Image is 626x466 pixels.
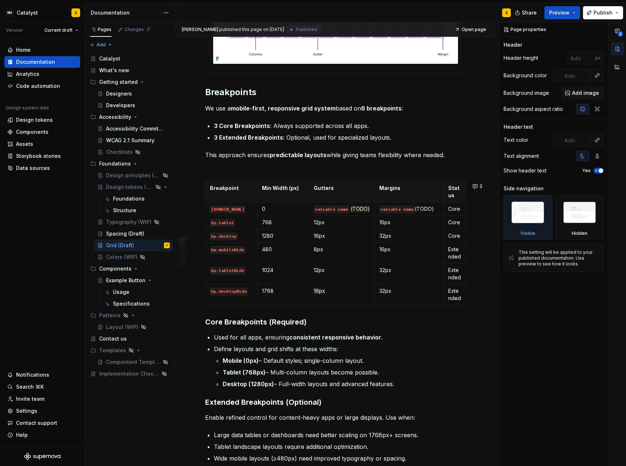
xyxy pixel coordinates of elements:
[106,358,160,366] div: Compontent Template
[214,345,466,353] p: Define layouts and grid shifts at these widths:
[549,9,570,16] span: Preview
[572,89,599,97] span: Add image
[101,286,173,298] a: Usage
[4,44,80,56] a: Home
[210,206,245,213] code: [DOMAIN_NAME]
[470,181,486,191] button: 2
[6,27,23,33] div: Version
[106,172,160,179] div: Design principles (WIP)
[594,9,613,16] span: Publish
[106,102,135,109] div: Developers
[90,27,111,32] div: Pages
[4,138,80,150] a: Assets
[504,123,533,131] div: Header text
[520,230,535,236] div: Visible
[106,323,138,331] div: Layout (WIP)
[289,334,381,341] strong: consistent responsive behavior
[214,133,466,142] p: : Optional, used for specialized layouts.
[113,195,145,202] div: Foundations
[106,242,134,249] div: Grid (Draft)
[94,88,173,100] a: Designers
[223,380,466,388] p: – Full-width layouts and advanced features.
[16,371,49,378] div: Notifications
[504,41,522,48] div: Header
[223,356,466,365] p: – Default styles; single-column layout.
[6,105,49,111] div: Design system data
[106,183,153,191] div: Design tokens (WIP)
[205,86,466,98] h2: Breakpoints
[504,185,544,192] div: Side navigation
[617,31,623,37] span: 2
[505,10,508,16] div: S
[166,242,168,249] div: S
[16,58,55,66] div: Documentation
[262,205,305,213] p: 0
[99,113,131,121] div: Accessibility
[4,393,80,405] a: Invite team
[4,162,80,174] a: Data sources
[504,195,552,240] div: Visible
[106,148,133,156] div: Checklists
[210,288,248,295] code: bp.desktopWide
[5,8,14,17] div: MA
[555,195,604,240] div: Hidden
[205,151,466,159] p: This approach ensures while giving teams flexibility where needed.
[4,369,80,381] button: Notifications
[504,105,563,113] div: Background aspect ratio
[99,78,138,86] div: Getting started
[99,67,129,74] div: What's new
[210,185,253,192] p: Breakpoint
[145,27,151,32] span: 7
[448,205,461,213] p: Core
[4,126,80,138] a: Components
[106,277,145,284] div: Example Button
[16,116,53,124] div: Design tokens
[214,134,283,141] strong: 3 Extended Breakpoints
[223,380,274,388] strong: Desktop (1280px)
[99,160,131,167] div: Foundations
[94,321,173,333] a: Layout (WIP)
[582,168,591,174] label: Yes
[99,265,132,272] div: Components
[522,9,537,16] span: Share
[87,333,173,345] a: Contact us
[214,121,466,130] p: : Always supported across all apps.
[87,263,173,275] div: Components
[314,246,370,253] p: 8px
[4,381,80,393] button: Search ⌘K
[314,206,349,213] code: variable name
[314,185,370,192] p: Gutters
[94,170,173,181] a: Design principles (WIP)
[453,24,489,35] a: Open page
[94,356,173,368] a: Compontent Template
[24,453,60,460] svg: Supernova Logo
[16,407,37,415] div: Settings
[262,219,305,226] p: 768
[314,267,370,274] p: 12px
[16,152,61,160] div: Storybook stories
[106,230,144,237] div: Spacing (Draft)
[87,158,173,170] div: Foundations
[94,251,173,263] a: Colors (WIP)
[4,429,80,441] button: Help
[519,249,599,267] div: This setting will be applied to your published documentation. Use preview to see how it looks.
[4,80,80,92] a: Code automation
[16,140,33,148] div: Assets
[595,55,601,61] p: px
[17,9,38,16] div: Catalyst
[16,419,57,427] div: Contact support
[205,317,466,327] h3: Core Breakpoints (Required)
[544,6,580,19] button: Preview
[16,46,31,54] div: Home
[361,105,402,112] strong: 6 breakpoints
[99,312,121,319] div: Patterns
[210,267,245,275] code: bp.tabletWide
[87,76,173,88] div: Getting started
[101,298,173,310] a: Specifications
[16,383,44,391] div: Search ⌘K
[379,206,415,213] code: variable name
[210,246,245,254] code: bp.mobileWide
[583,6,623,19] button: Publish
[223,369,266,376] strong: Tablet (768px)
[16,70,39,78] div: Analytics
